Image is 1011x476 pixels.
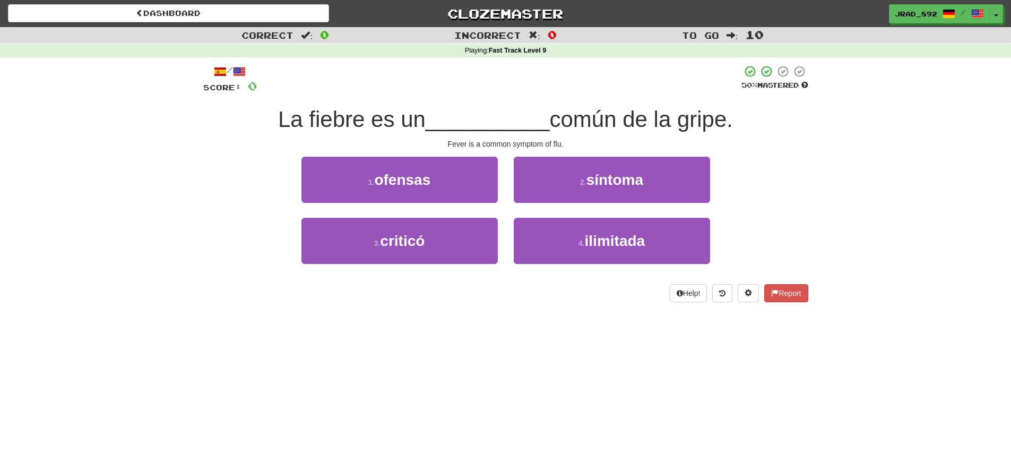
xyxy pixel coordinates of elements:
[454,30,521,40] span: Incorrect
[203,83,241,92] span: Score:
[368,178,375,186] small: 1 .
[529,31,540,40] span: :
[764,284,808,302] button: Report
[278,107,426,132] span: La fiebre es un
[514,157,710,203] button: 2.síntoma
[203,139,808,149] div: Fever is a common symptom of flu.
[578,239,585,248] small: 4 .
[727,31,738,40] span: :
[301,218,498,264] button: 3.criticó
[741,81,757,89] span: 50 %
[670,284,707,302] button: Help!
[374,172,430,188] span: ofensas
[580,178,586,186] small: 2 .
[248,79,257,92] span: 0
[712,284,732,302] button: Round history (alt+y)
[961,8,966,16] span: /
[320,28,329,41] span: 0
[489,47,547,54] strong: Fast Track Level 9
[514,218,710,264] button: 4.ilimitada
[8,4,329,22] a: Dashboard
[746,28,764,41] span: 10
[548,28,557,41] span: 0
[741,81,808,90] div: Mastered
[586,172,643,188] span: síntoma
[301,31,313,40] span: :
[426,107,550,132] span: __________
[895,9,937,19] span: jrad_892
[301,157,498,203] button: 1.ofensas
[203,65,257,78] div: /
[380,233,425,249] span: criticó
[345,4,666,23] a: Clozemaster
[889,4,990,23] a: jrad_892 /
[682,30,719,40] span: To go
[549,107,733,132] span: común de la gripe.
[241,30,293,40] span: Correct
[374,239,381,248] small: 3 .
[585,233,645,249] span: ilimitada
